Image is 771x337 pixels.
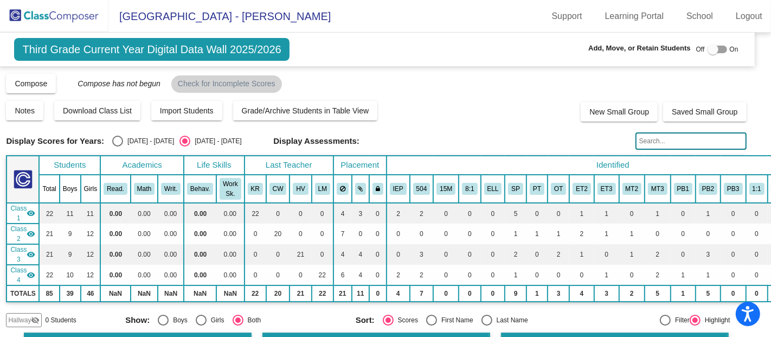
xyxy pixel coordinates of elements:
[387,203,410,224] td: 2
[39,265,59,285] td: 22
[81,224,101,244] td: 12
[7,203,39,224] td: Kristen Rowlands - Rowlands
[481,203,505,224] td: 0
[671,315,690,325] div: Filter
[481,224,505,244] td: 0
[245,175,266,203] th: Kristen Rowlands
[696,224,721,244] td: 0
[60,203,81,224] td: 11
[696,285,721,302] td: 5
[548,265,569,285] td: 0
[394,315,418,325] div: Scores
[39,224,59,244] td: 21
[619,265,645,285] td: 0
[433,265,459,285] td: 0
[158,203,184,224] td: 0.00
[433,244,459,265] td: 0
[459,203,480,224] td: 0
[6,74,56,93] button: Compose
[10,204,27,223] span: Class 1
[7,244,39,265] td: Heather Vasina - Vasina
[266,265,290,285] td: 0
[39,285,59,302] td: 85
[459,224,480,244] td: 0
[746,224,768,244] td: 0
[245,285,266,302] td: 22
[505,203,526,224] td: 5
[27,209,35,218] mat-icon: visibility
[245,244,266,265] td: 0
[619,175,645,203] th: RTI Tier 2 Math Services
[31,316,40,325] mat-icon: visibility_off
[184,244,216,265] td: 0.00
[526,224,548,244] td: 1
[312,265,333,285] td: 22
[548,244,569,265] td: 2
[266,203,290,224] td: 0
[131,265,158,285] td: 0.00
[671,175,696,203] th: PBIS Tier 1 Monitoring
[721,285,746,302] td: 0
[569,285,594,302] td: 4
[14,38,289,61] span: Third Grade Current Year Digital Data Wall 2025/2026
[645,203,671,224] td: 1
[7,265,39,285] td: Lisa Moody - Moody
[526,265,548,285] td: 0
[648,183,667,195] button: MT3
[312,203,333,224] td: 0
[597,183,616,195] button: ET3
[216,285,244,302] td: NaN
[696,244,721,265] td: 3
[312,285,333,302] td: 22
[433,285,459,302] td: 0
[216,224,244,244] td: 0.00
[266,224,290,244] td: 20
[266,244,290,265] td: 0
[220,178,241,200] button: Work Sk.
[151,101,222,120] button: Import Students
[645,244,671,265] td: 2
[131,224,158,244] td: 0.00
[721,175,746,203] th: PBIS Tier 3
[410,175,434,203] th: 504 Plan
[730,44,738,54] span: On
[481,285,505,302] td: 0
[216,244,244,265] td: 0.00
[60,224,81,244] td: 9
[131,285,158,302] td: NaN
[81,244,101,265] td: 12
[245,203,266,224] td: 22
[619,285,645,302] td: 2
[333,224,352,244] td: 7
[410,244,434,265] td: 3
[60,175,81,203] th: Boys
[505,244,526,265] td: 2
[100,265,131,285] td: 0.00
[60,285,81,302] td: 39
[243,315,261,325] div: Both
[724,183,742,195] button: PB3
[369,175,387,203] th: Keep with teacher
[645,285,671,302] td: 5
[749,183,764,195] button: 1:1
[678,8,722,25] a: School
[190,136,241,146] div: [DATE] - [DATE]
[619,203,645,224] td: 0
[161,183,181,195] button: Writ.
[81,175,101,203] th: Girls
[671,244,696,265] td: 0
[245,156,333,175] th: Last Teacher
[10,224,27,244] span: Class 2
[433,224,459,244] td: 0
[721,203,746,224] td: 0
[663,102,746,122] button: Saved Small Group
[266,285,290,302] td: 20
[290,265,311,285] td: 0
[436,183,455,195] button: 15M
[589,107,649,116] span: New Small Group
[594,203,619,224] td: 1
[108,8,331,25] span: [GEOGRAPHIC_DATA] - [PERSON_NAME]
[131,244,158,265] td: 0.00
[134,183,155,195] button: Math
[369,203,387,224] td: 0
